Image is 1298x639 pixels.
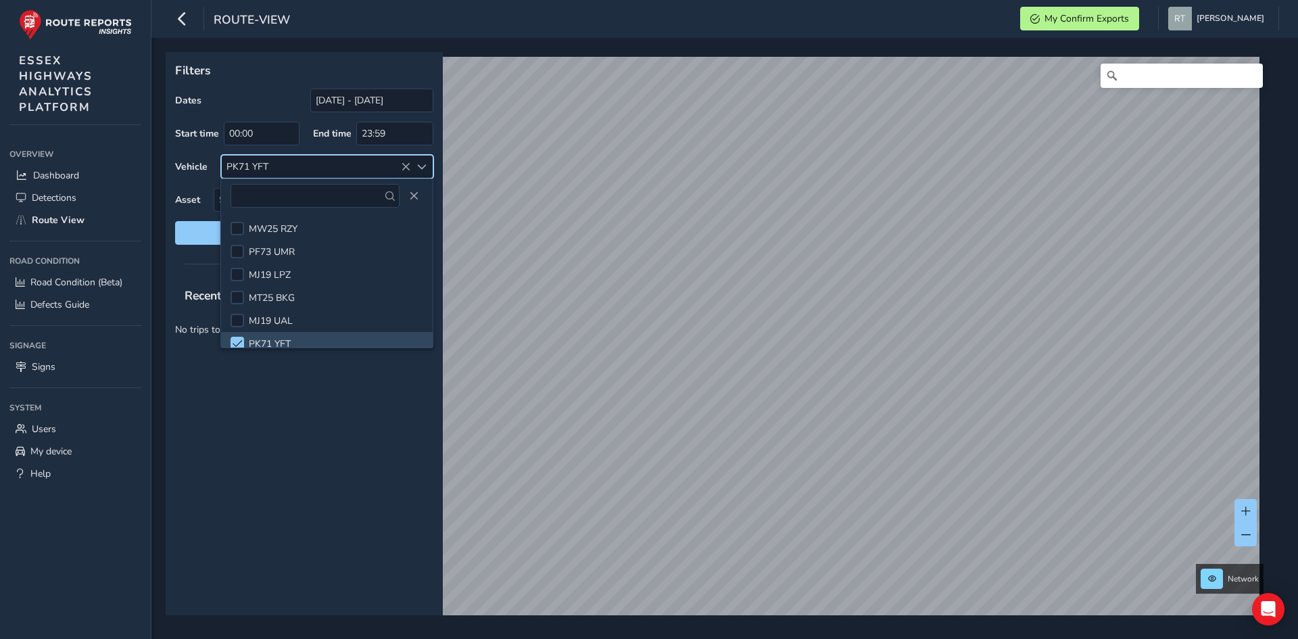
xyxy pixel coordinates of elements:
div: System [9,398,141,418]
a: Defects Guide [9,293,141,316]
span: Users [32,423,56,435]
label: Vehicle [175,160,208,173]
span: My device [30,445,72,458]
span: Signs [32,360,55,373]
a: My device [9,440,141,463]
span: Dashboard [33,169,79,182]
span: Detections [32,191,76,204]
span: Network [1228,573,1259,584]
span: Help [30,467,51,480]
canvas: Map [170,57,1259,631]
span: PF73 UMR [249,245,295,258]
label: Start time [175,127,219,140]
span: Reset filters [185,227,423,239]
span: Recent trips [175,278,260,313]
span: Select an asset code [214,189,410,211]
div: PK71 YFT [222,156,410,178]
div: Overview [9,144,141,164]
button: Reset filters [175,221,433,245]
p: No trips to show. [166,313,443,346]
a: Route View [9,209,141,231]
span: route-view [214,11,290,30]
span: MW25 RZY [249,222,297,235]
a: Detections [9,187,141,209]
span: MJ19 UAL [249,314,293,327]
span: My Confirm Exports [1044,12,1129,25]
a: Dashboard [9,164,141,187]
span: Route View [32,214,85,227]
span: ESSEX HIGHWAYS ANALYTICS PLATFORM [19,53,93,115]
div: Open Intercom Messenger [1252,593,1284,625]
img: rr logo [19,9,132,40]
div: Signage [9,335,141,356]
input: Search [1101,64,1263,88]
button: Close [404,187,423,206]
span: MJ19 LPZ [249,268,291,281]
label: End time [313,127,352,140]
img: diamond-layout [1168,7,1192,30]
button: [PERSON_NAME] [1168,7,1269,30]
a: Help [9,463,141,485]
a: Signs [9,356,141,378]
label: Asset [175,193,200,206]
span: Road Condition (Beta) [30,276,122,289]
a: Road Condition (Beta) [9,271,141,293]
span: MT25 BKG [249,291,295,304]
p: Filters [175,62,433,79]
span: Defects Guide [30,298,89,311]
a: Users [9,418,141,440]
span: PK71 YFT [249,337,291,350]
label: Dates [175,94,201,107]
button: My Confirm Exports [1020,7,1139,30]
div: Road Condition [9,251,141,271]
span: [PERSON_NAME] [1197,7,1264,30]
